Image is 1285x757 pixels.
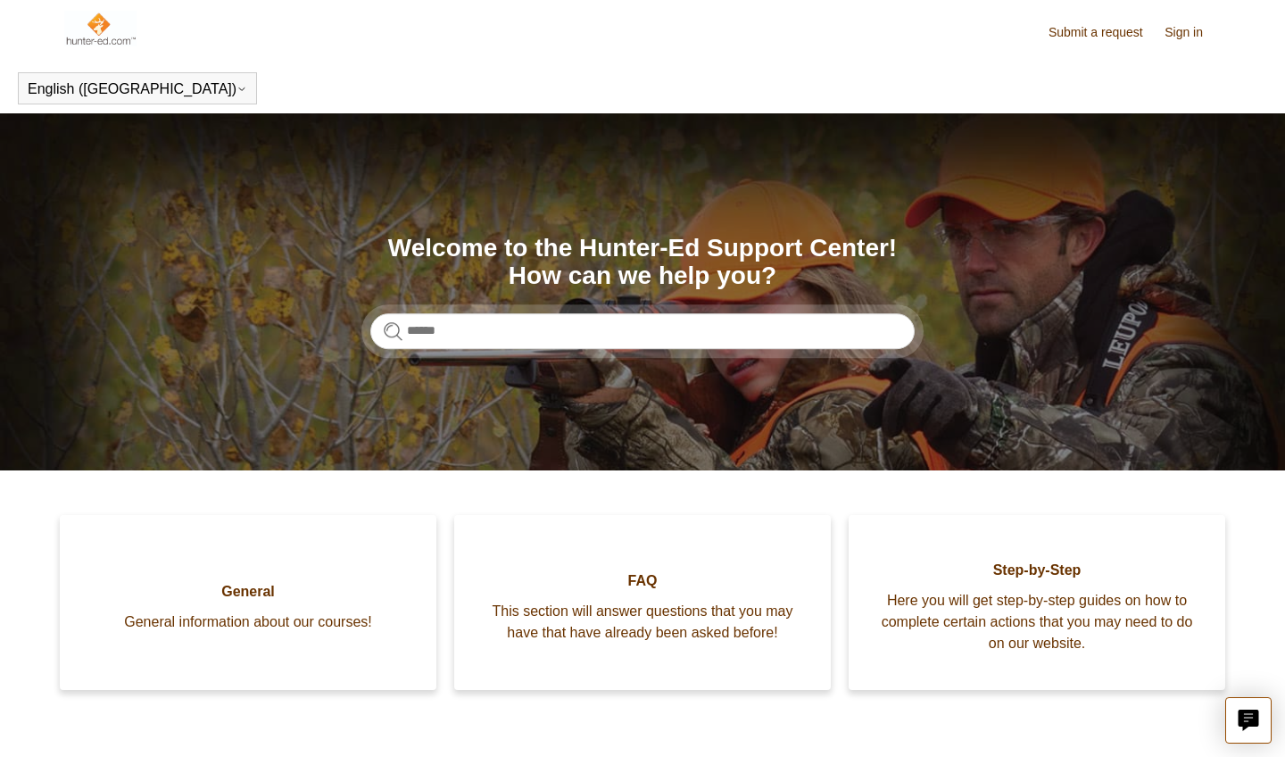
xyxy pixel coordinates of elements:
[1225,697,1272,744] button: Live chat
[849,515,1225,690] a: Step-by-Step Here you will get step-by-step guides on how to complete certain actions that you ma...
[64,11,137,46] img: Hunter-Ed Help Center home page
[370,313,915,349] input: Search
[87,611,410,633] span: General information about our courses!
[875,590,1198,654] span: Here you will get step-by-step guides on how to complete certain actions that you may need to do ...
[481,570,804,592] span: FAQ
[1049,23,1161,42] a: Submit a request
[875,560,1198,581] span: Step-by-Step
[60,515,436,690] a: General General information about our courses!
[28,81,247,97] button: English ([GEOGRAPHIC_DATA])
[370,235,915,290] h1: Welcome to the Hunter-Ed Support Center! How can we help you?
[454,515,831,690] a: FAQ This section will answer questions that you may have that have already been asked before!
[1165,23,1221,42] a: Sign in
[87,581,410,603] span: General
[481,601,804,644] span: This section will answer questions that you may have that have already been asked before!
